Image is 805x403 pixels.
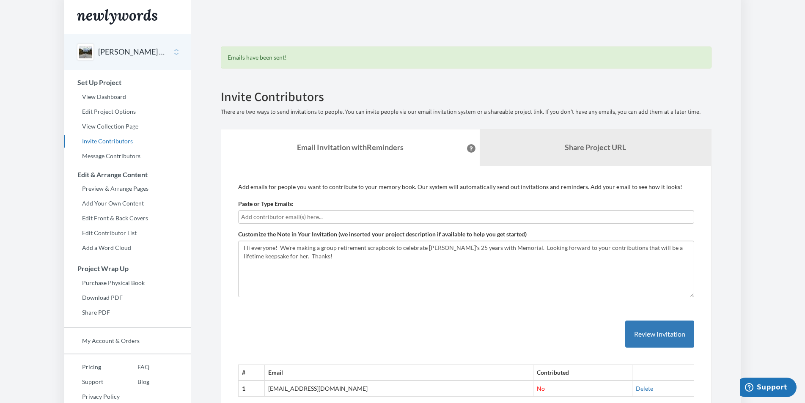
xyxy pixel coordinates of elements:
a: Add Your Own Content [64,197,191,210]
p: There are two ways to send invitations to people. You can invite people via our email invitation ... [221,108,712,116]
a: View Collection Page [64,120,191,133]
a: Share PDF [64,306,191,319]
th: Email [265,365,533,381]
label: Paste or Type Emails: [238,200,294,208]
a: View Dashboard [64,90,191,103]
a: Edit Project Options [64,105,191,118]
a: Add a Word Cloud [64,241,191,254]
a: Pricing [64,361,120,373]
button: [PERSON_NAME] Retirement [98,47,167,58]
p: Add emails for people you want to contribute to your memory book. Our system will automatically s... [238,183,694,191]
a: Privacy Policy [64,390,120,403]
a: My Account & Orders [64,334,191,347]
h3: Edit & Arrange Content [65,171,191,178]
iframe: Opens a widget where you can chat to one of our agents [740,378,797,399]
a: Preview & Arrange Pages [64,182,191,195]
h2: Invite Contributors [221,90,712,104]
b: Share Project URL [565,143,626,152]
textarea: Hi everyone! We're making a group retirement scrapbook to celebrate [PERSON_NAME]'s 25 years with... [238,241,694,297]
a: Invite Contributors [64,135,191,148]
div: Emails have been sent! [221,47,712,69]
a: Message Contributors [64,150,191,162]
a: Delete [636,385,653,392]
a: Blog [120,376,149,388]
a: Purchase Physical Book [64,277,191,289]
input: Add contributor email(s) here... [241,212,691,222]
span: No [537,385,545,392]
th: # [238,365,265,381]
td: [EMAIL_ADDRESS][DOMAIN_NAME] [265,381,533,396]
th: 1 [238,381,265,396]
strong: Email Invitation with Reminders [297,143,404,152]
h3: Project Wrap Up [65,265,191,272]
h3: Set Up Project [65,79,191,86]
a: Support [64,376,120,388]
th: Contributed [533,365,632,381]
a: Edit Front & Back Covers [64,212,191,225]
label: Customize the Note in Your Invitation (we inserted your project description if available to help ... [238,230,527,239]
a: Edit Contributor List [64,227,191,239]
img: Newlywords logo [77,9,157,25]
a: FAQ [120,361,149,373]
a: Download PDF [64,291,191,304]
button: Review Invitation [625,321,694,348]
